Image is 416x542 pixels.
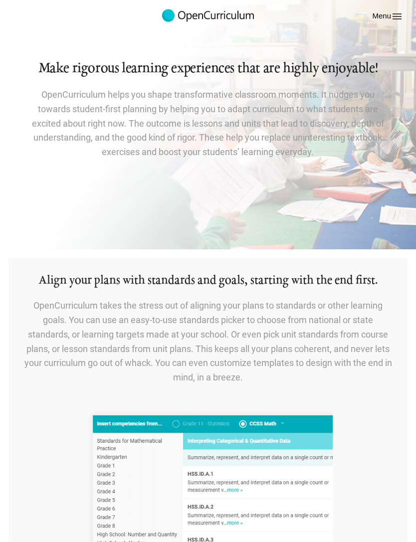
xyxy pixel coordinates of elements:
p: OpenCurriculum takes the stress out of aligning your plans to standards or other learning goals. ... [23,299,393,385]
h2: Align your plans with standards and goals, starting with the end first. [23,273,393,289]
img: 2017-logo-m.png [161,8,255,24]
button: Menu [369,10,406,23]
h1: Make rigorous learning experiences that are highly enjoyable! [31,60,385,78]
p: OpenCurriculum helps you shape transformative classroom moments. It nudges you towards student-fi... [31,88,385,160]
